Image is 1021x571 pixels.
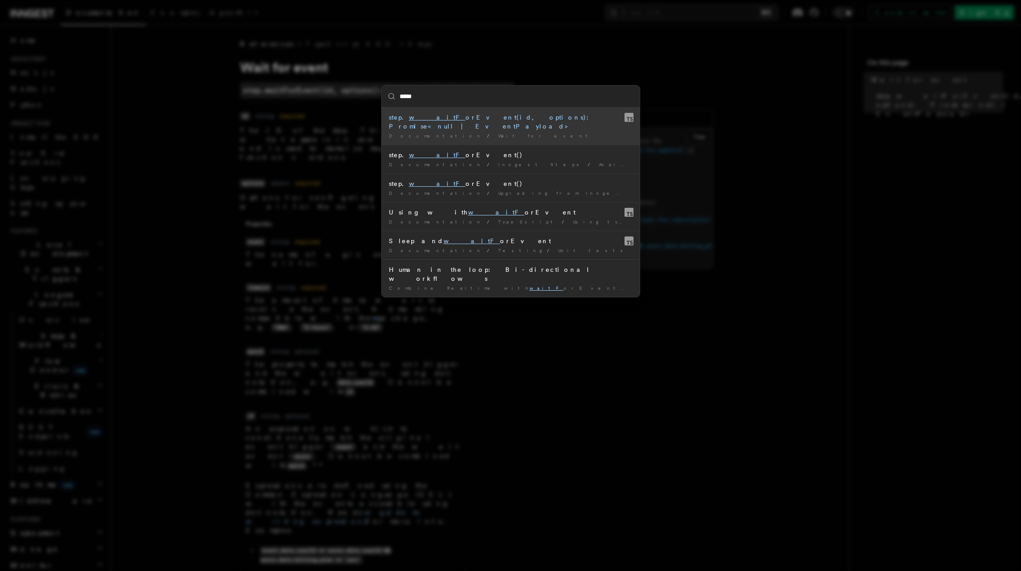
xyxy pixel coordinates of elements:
span: / [487,162,495,167]
mark: waitF [409,151,465,159]
span: TypeScript [498,219,558,224]
span: Inngest Steps [498,162,584,167]
span: / [487,133,495,138]
span: Documentation [389,190,483,196]
mark: waitF [530,285,564,291]
span: Testing [498,248,543,253]
span: / [562,219,569,224]
span: / [487,219,495,224]
mark: waitF [409,114,465,121]
span: Available Step Methods [599,162,746,167]
span: Documentation [389,133,483,138]
div: Sleep and orEvent [389,236,633,245]
span: Documentation [389,248,483,253]
div: step. orEvent() [389,150,633,159]
div: step. orEvent() [389,179,633,188]
span: Wait for event [498,133,593,138]
div: Combine Realtime with orEvent() to enable workflows that … [389,285,633,292]
div: Using with orEvent [389,208,633,217]
span: / [487,248,495,253]
span: Upgrading from Inngest SDK v2 to v3 [498,190,728,196]
span: Documentation [389,162,483,167]
div: Human in the loop: Bi-directional workflows [389,265,633,283]
span: Documentation [389,219,483,224]
mark: waitF [409,180,465,187]
span: / [487,190,495,196]
span: / [588,162,595,167]
mark: waitF [468,209,525,216]
div: step. orEvent(id, options): Promise<null | EventPayload> [389,113,633,131]
span: Using types [573,219,640,224]
span: / [547,248,555,253]
mark: waitF [444,237,500,245]
span: Unit tests [558,248,628,253]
